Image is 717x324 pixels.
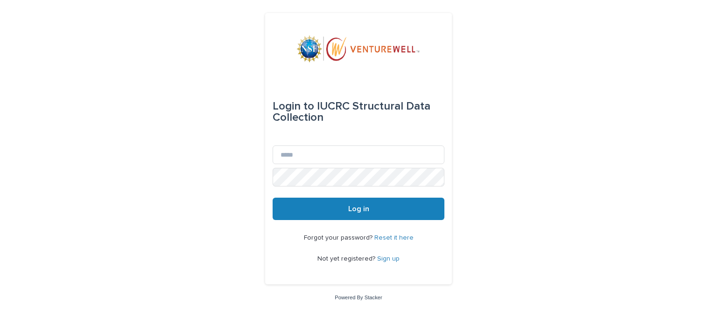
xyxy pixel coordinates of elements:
[304,234,374,241] span: Forgot your password?
[335,295,382,300] a: Powered By Stacker
[348,205,369,213] span: Log in
[377,255,400,262] a: Sign up
[374,234,414,241] a: Reset it here
[273,198,444,220] button: Log in
[273,93,444,131] div: IUCRC Structural Data Collection
[273,101,314,112] span: Login to
[297,35,420,63] img: mWhVGmOKROS2pZaMU8FQ
[317,255,377,262] span: Not yet registered?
